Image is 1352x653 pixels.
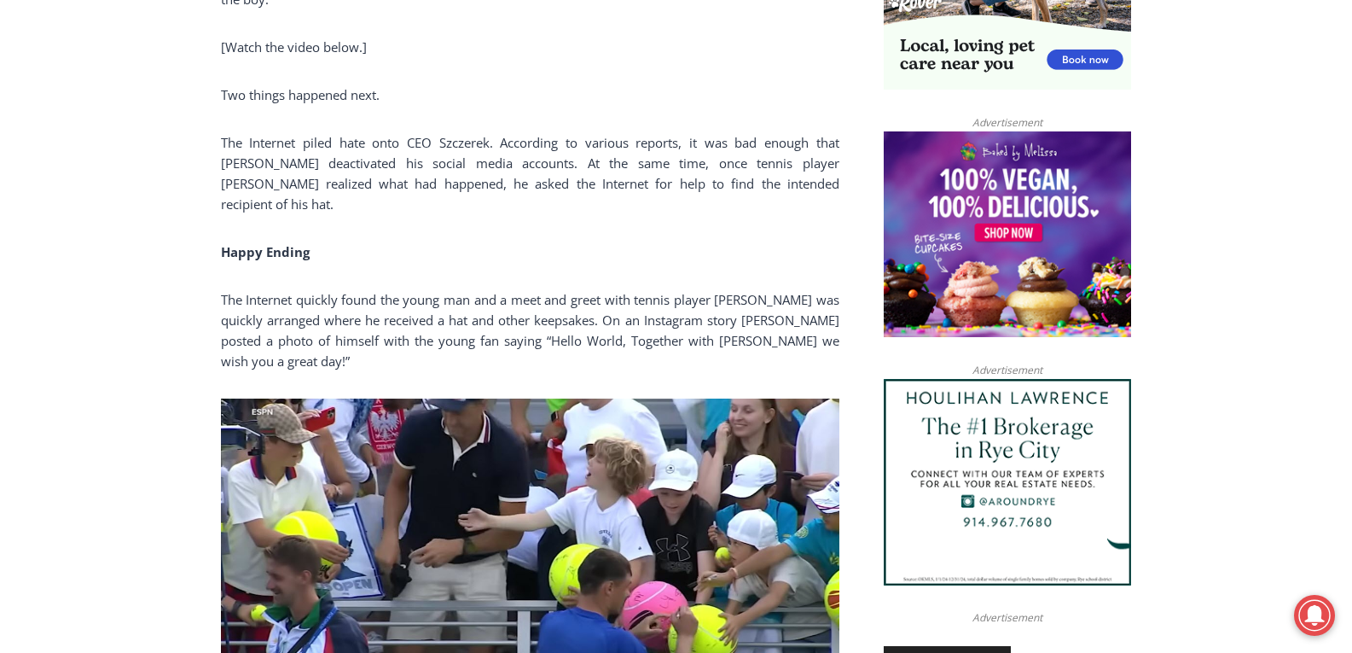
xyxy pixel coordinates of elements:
[507,5,616,78] a: Book [PERSON_NAME]'s Good Humor for Your Event
[431,1,806,166] div: "At the 10am stand-up meeting, each intern gets a chance to take [PERSON_NAME] and the other inte...
[221,134,839,213] span: The Internet piled hate onto CEO Szczerek. According to various reports, it was bad enough that [...
[884,379,1131,586] img: Houlihan Lawrence The #1 Brokerage in Rye City
[221,37,839,57] p: [Watch the video below.]
[112,31,421,47] div: No Generators on Trucks so No Noise or Pollution
[955,362,1059,378] span: Advertisement
[884,131,1131,338] img: Baked by Melissa
[446,170,791,208] span: Intern @ [DOMAIN_NAME]
[955,609,1059,626] span: Advertisement
[175,107,242,204] div: "...watching a master [PERSON_NAME] chef prepare an omakase meal is fascinating dinner theater an...
[1,172,171,213] a: Open Tues. - Sun. [PHONE_NUMBER]
[5,176,167,241] span: Open Tues. - Sun. [PHONE_NUMBER]
[221,86,380,103] span: Two things happened next.
[221,291,839,370] span: The Internet quickly found the young man and a meet and greet with tennis player [PERSON_NAME] wa...
[955,114,1059,131] span: Advertisement
[221,243,310,260] b: Happy Ending
[410,166,827,213] a: Intern @ [DOMAIN_NAME]
[519,18,594,66] h4: Book [PERSON_NAME]'s Good Humor for Your Event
